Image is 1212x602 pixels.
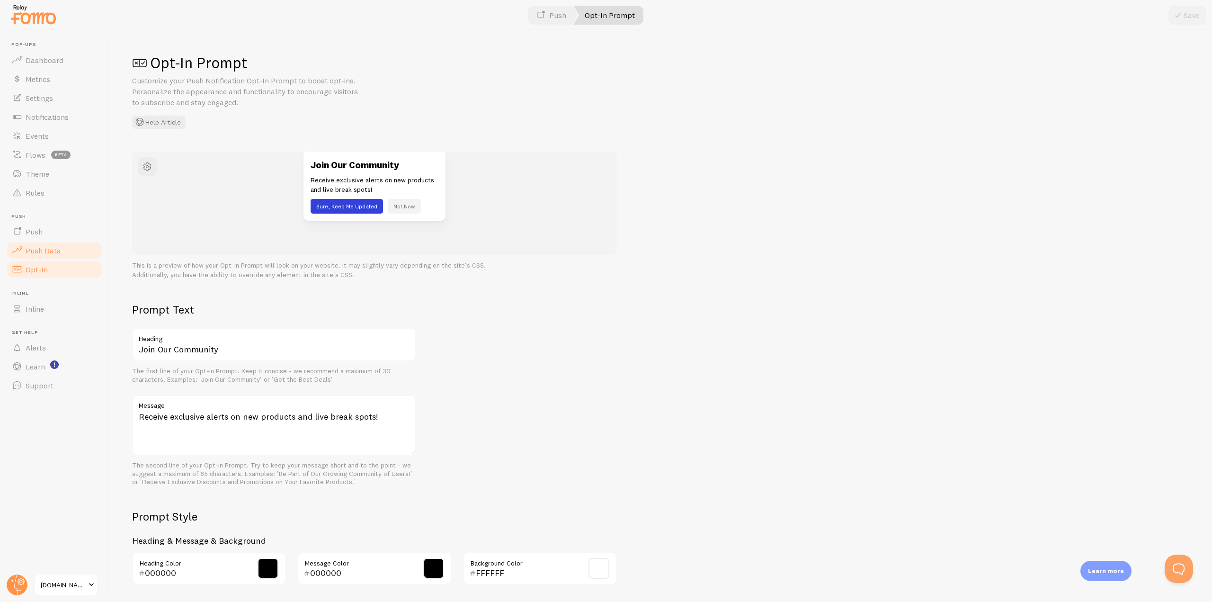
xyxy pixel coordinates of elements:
span: Events [26,131,49,141]
div: The second line of your Opt-In Prompt. Try to keep your message short and to the point - we sugge... [132,461,416,486]
iframe: Help Scout Beacon - Open [1165,555,1193,583]
a: Rules [6,183,103,202]
button: Help Article [132,116,186,129]
p: This is a preview of how your Opt-In Prompt will look on your website. It may slightly vary depen... [132,261,617,279]
div: The first line of your Opt-In Prompt. Keep it concise - we recommend a maximum of 30 characters. ... [132,367,416,384]
span: Flows [26,150,45,160]
img: fomo-relay-logo-orange.svg [10,2,57,27]
a: Notifications [6,108,103,126]
a: Metrics [6,70,103,89]
span: Learn [26,362,45,371]
p: Learn more [1088,566,1124,575]
a: Alerts [6,338,103,357]
h2: Prompt Text [132,302,416,317]
span: Push [26,227,43,236]
span: Theme [26,169,49,179]
h1: Opt-In Prompt [132,53,1189,72]
a: Flows beta [6,145,103,164]
a: Inline [6,299,103,318]
h3: Heading & Message & Background [132,535,617,546]
span: Push [11,214,103,220]
label: Heading [132,328,416,344]
p: Receive exclusive alerts on new products and live break spots! [311,175,438,194]
a: [DOMAIN_NAME] [34,574,98,596]
a: Theme [6,164,103,183]
a: Push [6,222,103,241]
button: Not Now [388,199,421,214]
p: Customize your Push Notification Opt-In Prompt to boost opt-ins. Personalize the appearance and f... [132,75,359,108]
div: Learn more [1080,561,1132,581]
span: Dashboard [26,55,63,65]
button: Sure, Keep Me Updated [311,199,383,214]
span: Alerts [26,343,46,352]
span: Opt-In [26,265,48,274]
a: Dashboard [6,51,103,70]
span: beta [51,151,71,159]
span: Metrics [26,74,50,84]
span: [DOMAIN_NAME] [41,579,86,591]
span: Notifications [26,112,69,122]
a: Events [6,126,103,145]
a: Support [6,376,103,395]
span: Pop-ups [11,42,103,48]
a: Push Data [6,241,103,260]
h3: Join Our Community [311,159,438,171]
label: Message [132,395,416,411]
span: Settings [26,93,53,103]
span: Push Data [26,246,61,255]
a: Opt-In [6,260,103,279]
h2: Prompt Style [132,509,617,524]
span: Rules [26,188,45,198]
span: Support [26,381,53,390]
a: Settings [6,89,103,108]
span: Inline [26,304,44,314]
span: Inline [11,290,103,297]
a: Learn [6,357,103,376]
span: Get Help [11,330,103,336]
svg: <p>Watch New Feature Tutorials!</p> [50,360,59,369]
